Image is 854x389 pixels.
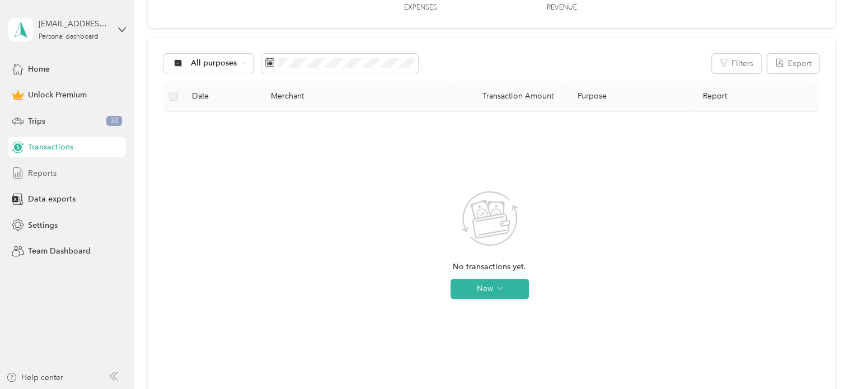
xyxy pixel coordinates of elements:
span: Transactions [28,141,73,153]
span: Reports [28,167,57,179]
div: Expenses [397,3,444,13]
th: Date [183,81,262,112]
span: Unlock Premium [28,89,87,101]
div: Personal dashboard [39,34,98,40]
span: All purposes [191,59,237,67]
span: No transactions yet. [453,261,526,273]
span: Team Dashboard [28,245,91,257]
div: Revenue [538,3,585,13]
span: 33 [106,116,122,126]
span: Purpose [571,91,607,101]
th: Report [694,81,819,112]
div: [EMAIL_ADDRESS][PERSON_NAME][DOMAIN_NAME] [39,18,109,30]
th: Transaction Amount [450,81,562,112]
button: Export [767,54,819,73]
button: Filters [712,54,761,73]
span: Home [28,63,50,75]
span: Settings [28,219,58,231]
button: Help center [6,372,63,383]
button: New [451,279,529,299]
span: Trips [28,115,45,127]
iframe: Everlance-gr Chat Button Frame [791,326,854,389]
span: Data exports [28,193,76,205]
